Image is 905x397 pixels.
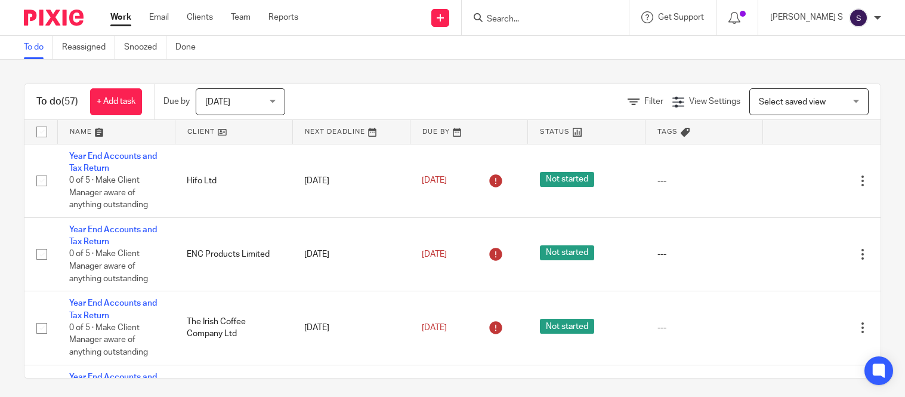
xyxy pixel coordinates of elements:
a: Year End Accounts and Tax Return [69,299,157,319]
a: Year End Accounts and Tax Return [69,373,157,393]
a: To do [24,36,53,59]
span: Filter [644,97,663,106]
a: Reassigned [62,36,115,59]
span: 0 of 5 · Make Client Manager aware of anything outstanding [69,324,148,356]
div: --- [657,175,751,187]
img: Pixie [24,10,84,26]
span: Select saved view [759,98,826,106]
td: [DATE] [292,144,410,217]
a: Team [231,11,251,23]
span: [DATE] [422,250,447,258]
a: Snoozed [124,36,166,59]
td: Hifo Ltd [175,144,292,217]
span: Tags [657,128,678,135]
span: 0 of 5 · Make Client Manager aware of anything outstanding [69,176,148,209]
span: Get Support [658,13,704,21]
img: svg%3E [849,8,868,27]
span: Not started [540,172,594,187]
span: Not started [540,319,594,334]
a: Done [175,36,205,59]
td: The Irish Coffee Company Ltd [175,291,292,365]
span: View Settings [689,97,740,106]
td: [DATE] [292,291,410,365]
span: [DATE] [422,324,447,332]
td: ENC Products Limited [175,217,292,291]
a: Work [110,11,131,23]
h1: To do [36,96,78,108]
span: [DATE] [205,98,230,106]
span: Not started [540,245,594,260]
a: Reports [268,11,298,23]
td: [DATE] [292,217,410,291]
span: 0 of 5 · Make Client Manager aware of anything outstanding [69,250,148,283]
a: Email [149,11,169,23]
a: Clients [187,11,213,23]
span: [DATE] [422,176,447,184]
span: (57) [61,97,78,106]
div: --- [657,248,751,260]
input: Search [486,14,593,25]
p: [PERSON_NAME] S [770,11,843,23]
p: Due by [163,96,190,107]
a: + Add task [90,88,142,115]
a: Year End Accounts and Tax Return [69,226,157,246]
div: --- [657,322,751,334]
a: Year End Accounts and Tax Return [69,152,157,173]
